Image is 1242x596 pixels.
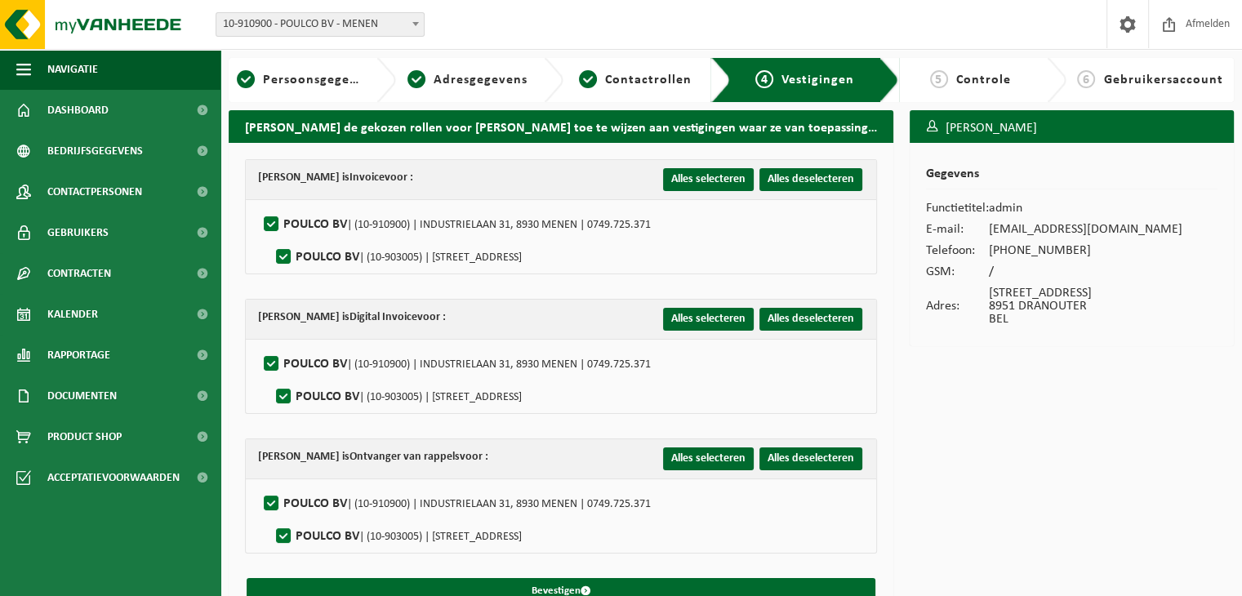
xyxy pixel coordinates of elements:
[989,219,1182,240] td: [EMAIL_ADDRESS][DOMAIN_NAME]
[579,70,597,88] span: 3
[260,491,651,516] label: POULCO BV
[47,376,117,416] span: Documenten
[273,524,522,549] label: POULCO BV
[349,311,417,323] strong: Digital Invoice
[258,308,446,327] div: [PERSON_NAME] is voor :
[404,70,531,90] a: 2Adresgegevens
[47,49,98,90] span: Navigatie
[47,294,98,335] span: Kalender
[229,110,893,142] h2: [PERSON_NAME] de gekozen rollen voor [PERSON_NAME] toe te wijzen aan vestigingen waar ze van toep...
[926,282,989,330] td: Adres:
[216,13,424,36] span: 10-910900 - POULCO BV - MENEN
[926,219,989,240] td: E-mail:
[434,73,528,87] span: Adresgegevens
[759,447,862,470] button: Alles deselecteren
[781,73,854,87] span: Vestigingen
[926,261,989,282] td: GSM:
[663,308,754,331] button: Alles selecteren
[359,391,522,403] span: | (10-903005) | [STREET_ADDRESS]
[910,110,1234,146] h3: [PERSON_NAME]
[956,73,1011,87] span: Controle
[216,12,425,37] span: 10-910900 - POULCO BV - MENEN
[349,451,460,463] strong: Ontvanger van rappels
[663,447,754,470] button: Alles selecteren
[347,219,651,231] span: | (10-910900) | INDUSTRIELAAN 31, 8930 MENEN | 0749.725.371
[605,73,692,87] span: Contactrollen
[349,171,385,184] strong: Invoice
[47,90,109,131] span: Dashboard
[258,447,488,467] div: [PERSON_NAME] is voor :
[1103,73,1222,87] span: Gebruikersaccount
[755,70,773,88] span: 4
[1077,70,1095,88] span: 6
[47,416,122,457] span: Product Shop
[347,498,651,510] span: | (10-910900) | INDUSTRIELAAN 31, 8930 MENEN | 0749.725.371
[347,358,651,371] span: | (10-910900) | INDUSTRIELAAN 31, 8930 MENEN | 0749.725.371
[47,171,142,212] span: Contactpersonen
[47,131,143,171] span: Bedrijfsgegevens
[258,168,413,188] div: [PERSON_NAME] is voor :
[47,212,109,253] span: Gebruikers
[989,240,1182,261] td: [PHONE_NUMBER]
[359,531,522,543] span: | (10-903005) | [STREET_ADDRESS]
[989,261,1182,282] td: /
[759,308,862,331] button: Alles deselecteren
[359,251,522,264] span: | (10-903005) | [STREET_ADDRESS]
[926,198,989,219] td: Functietitel:
[237,70,363,90] a: 1Persoonsgegevens
[989,198,1182,219] td: admin
[273,245,522,269] label: POULCO BV
[930,70,948,88] span: 5
[989,282,1182,330] td: [STREET_ADDRESS] 8951 DRANOUTER BEL
[663,168,754,191] button: Alles selecteren
[260,212,651,237] label: POULCO BV
[926,240,989,261] td: Telefoon:
[263,73,378,87] span: Persoonsgegevens
[926,167,1218,189] h2: Gegevens
[572,70,698,90] a: 3Contactrollen
[407,70,425,88] span: 2
[237,70,255,88] span: 1
[47,253,111,294] span: Contracten
[47,457,180,498] span: Acceptatievoorwaarden
[273,385,522,409] label: POULCO BV
[260,352,651,376] label: POULCO BV
[759,168,862,191] button: Alles deselecteren
[47,335,110,376] span: Rapportage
